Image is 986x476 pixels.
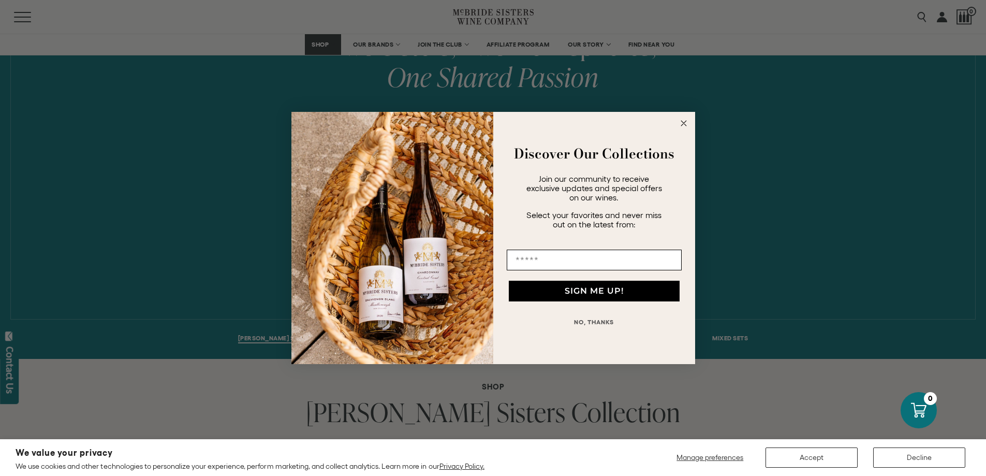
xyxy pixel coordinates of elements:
[509,281,680,301] button: SIGN ME UP!
[924,392,937,405] div: 0
[526,210,661,229] span: Select your favorites and never miss out on the latest from:
[514,143,674,164] strong: Discover Our Collections
[507,250,682,270] input: Email
[526,174,662,202] span: Join our community to receive exclusive updates and special offers on our wines.
[678,117,690,129] button: Close dialog
[439,462,484,470] a: Privacy Policy.
[507,312,682,333] button: NO, THANKS
[766,448,858,468] button: Accept
[291,112,493,365] img: 42653730-7e35-4af7-a99d-12bf478283cf.jpeg
[16,461,484,471] p: We use cookies and other technologies to personalize your experience, perform marketing, and coll...
[873,448,965,468] button: Decline
[676,453,743,461] span: Manage preferences
[16,449,484,457] h2: We value your privacy
[670,448,750,468] button: Manage preferences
